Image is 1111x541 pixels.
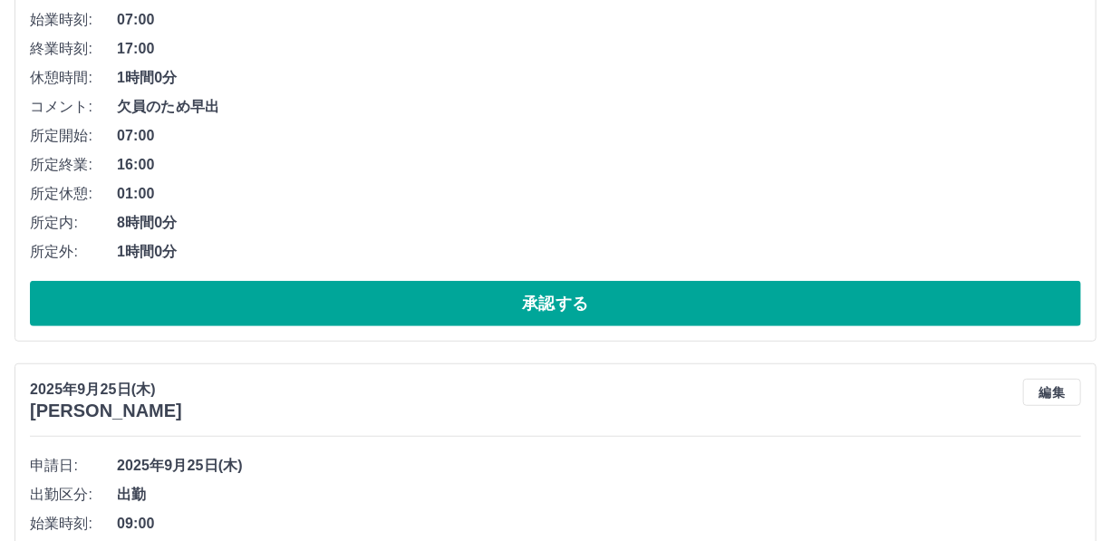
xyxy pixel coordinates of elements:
span: 17:00 [117,38,1081,60]
span: 1時間0分 [117,241,1081,263]
span: 所定開始: [30,125,117,147]
span: 始業時刻: [30,9,117,31]
span: 終業時刻: [30,38,117,60]
span: 所定休憩: [30,183,117,205]
span: 01:00 [117,183,1081,205]
span: 1時間0分 [117,67,1081,89]
button: 承認する [30,281,1081,326]
span: 所定終業: [30,154,117,176]
span: 8時間0分 [117,212,1081,234]
span: 休憩時間: [30,67,117,89]
h3: [PERSON_NAME] [30,401,182,421]
span: 出勤区分: [30,484,117,506]
span: 出勤 [117,484,1081,506]
span: 始業時刻: [30,513,117,535]
span: 07:00 [117,9,1081,31]
span: コメント: [30,96,117,118]
span: 所定外: [30,241,117,263]
button: 編集 [1023,379,1081,406]
span: 16:00 [117,154,1081,176]
span: 09:00 [117,513,1081,535]
span: 2025年9月25日(木) [117,455,1081,477]
span: 07:00 [117,125,1081,147]
span: 欠員のため早出 [117,96,1081,118]
span: 所定内: [30,212,117,234]
p: 2025年9月25日(木) [30,379,182,401]
span: 申請日: [30,455,117,477]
